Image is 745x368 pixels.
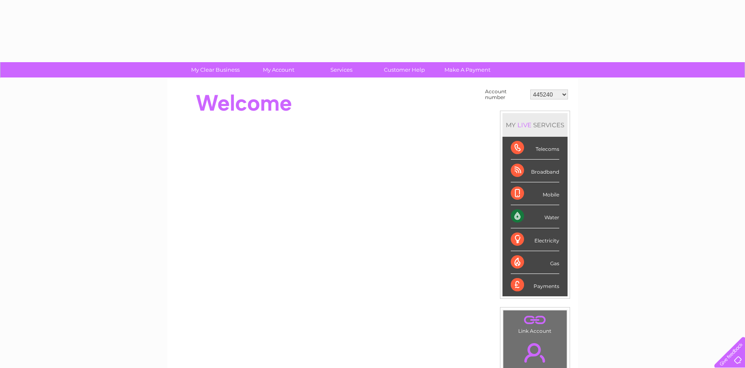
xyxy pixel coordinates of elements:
[307,62,376,77] a: Services
[502,113,568,137] div: MY SERVICES
[511,137,559,160] div: Telecoms
[511,160,559,182] div: Broadband
[370,62,439,77] a: Customer Help
[511,205,559,228] div: Water
[511,182,559,205] div: Mobile
[511,228,559,251] div: Electricity
[433,62,502,77] a: Make A Payment
[244,62,313,77] a: My Account
[503,310,567,336] td: Link Account
[505,338,565,367] a: .
[511,251,559,274] div: Gas
[505,312,565,327] a: .
[511,274,559,296] div: Payments
[181,62,250,77] a: My Clear Business
[516,121,533,129] div: LIVE
[483,87,528,102] td: Account number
